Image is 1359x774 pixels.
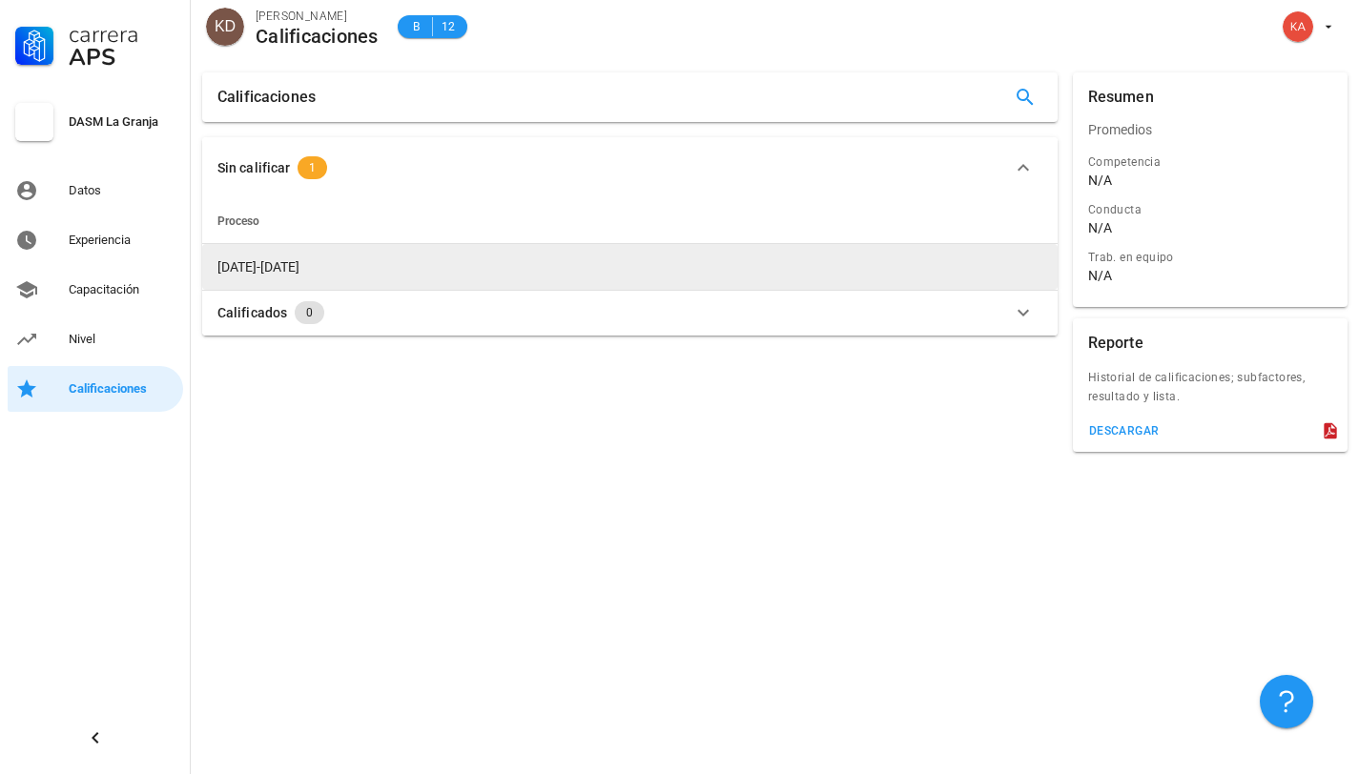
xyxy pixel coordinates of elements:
[8,168,183,214] a: Datos
[8,267,183,313] a: Capacitación
[1088,318,1143,368] div: Reporte
[69,332,175,347] div: Nivel
[8,217,183,263] a: Experiencia
[1088,72,1154,122] div: Resumen
[1088,424,1160,438] div: descargar
[409,17,424,36] span: B
[441,17,456,36] span: 12
[306,301,313,324] span: 0
[202,198,1058,244] th: Proceso
[202,290,1058,336] button: Calificados 0
[69,23,175,46] div: Carrera
[1283,11,1313,42] div: avatar
[1073,368,1348,418] div: Historial de calificaciones; subfactores, resultado y lista.
[217,302,287,323] div: Calificados
[217,157,290,178] div: Sin calificar
[1073,107,1348,153] div: Promedios
[1088,172,1112,189] div: N/A
[1088,248,1332,267] div: Trab. en equipo
[8,316,183,362] a: Nivel
[69,381,175,397] div: Calificaciones
[1088,153,1332,172] div: Competencia
[1088,267,1112,284] div: N/A
[215,8,236,46] span: KD
[217,259,299,275] span: [DATE]-[DATE]
[202,137,1058,198] button: Sin calificar 1
[69,282,175,297] div: Capacitación
[256,26,379,47] div: Calificaciones
[69,114,175,130] div: DASM La Granja
[256,7,379,26] div: [PERSON_NAME]
[217,72,316,122] div: Calificaciones
[1081,418,1167,444] button: descargar
[1088,219,1112,236] div: N/A
[8,366,183,412] a: Calificaciones
[69,183,175,198] div: Datos
[309,156,316,179] span: 1
[69,46,175,69] div: APS
[217,214,259,228] span: Proceso
[1088,200,1332,219] div: Conducta
[206,8,244,46] div: avatar
[69,233,175,248] div: Experiencia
